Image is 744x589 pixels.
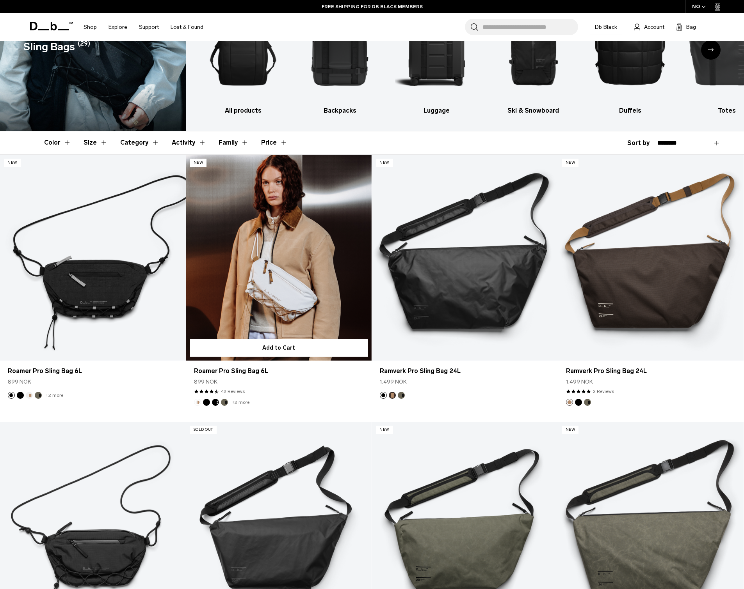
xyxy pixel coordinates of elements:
[190,339,368,357] button: Add to Cart
[194,378,217,386] span: 899 NOK
[562,426,579,434] p: New
[212,399,219,406] button: Charcoal Grey
[221,399,228,406] button: Forest Green
[23,39,75,55] h1: Sling Bags
[232,400,249,405] a: +2 more
[395,106,478,115] h3: Luggage
[566,366,736,376] a: Ramverk Pro Sling Bag 24L
[380,378,407,386] span: 1.499 NOK
[589,106,672,115] h3: Duffels
[8,366,178,376] a: Roamer Pro Sling Bag 6L
[298,106,381,115] h3: Backpacks
[644,23,664,31] span: Account
[562,159,579,167] p: New
[558,155,744,361] a: Ramverk Pro Sling Bag 24L
[380,366,550,376] a: Ramverk Pro Sling Bag 24L
[84,131,108,154] button: Toggle Filter
[261,131,288,154] button: Toggle Price
[8,378,31,386] span: 899 NOK
[203,399,210,406] button: Black Out
[190,159,207,167] p: New
[139,13,159,41] a: Support
[186,155,372,361] a: Roamer Pro Sling Bag 6L
[676,22,696,32] button: Bag
[492,106,575,115] h3: Ski & Snowboard
[202,106,285,115] h3: All products
[701,40,721,60] div: Next slide
[190,426,217,434] p: Sold Out
[380,392,387,399] button: Black Out
[4,159,21,167] p: New
[17,392,24,399] button: Black Out
[590,19,622,35] a: Db Black
[221,388,245,395] a: 42 reviews
[376,159,393,167] p: New
[46,393,63,398] a: +2 more
[634,22,664,32] a: Account
[194,366,364,376] a: Roamer Pro Sling Bag 6L
[593,388,614,395] a: 2 reviews
[686,23,696,31] span: Bag
[8,392,15,399] button: Charcoal Grey
[78,13,209,41] nav: Main Navigation
[26,392,33,399] button: Oatmilk
[84,13,97,41] a: Shop
[109,13,127,41] a: Explore
[575,399,582,406] button: Black Out
[194,399,201,406] button: Oatmilk
[322,3,423,10] a: FREE SHIPPING FOR DB BLACK MEMBERS
[219,131,249,154] button: Toggle Filter
[120,131,159,154] button: Toggle Filter
[398,392,405,399] button: Forest Green
[35,392,42,399] button: Forest Green
[171,13,203,41] a: Lost & Found
[389,392,396,399] button: Espresso
[372,155,558,361] a: Ramverk Pro Sling Bag 24L
[78,39,90,55] span: (29)
[44,131,71,154] button: Toggle Filter
[566,399,573,406] button: Espresso
[172,131,206,154] button: Toggle Filter
[376,426,393,434] p: New
[566,378,593,386] span: 1.499 NOK
[584,399,591,406] button: Forest Green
